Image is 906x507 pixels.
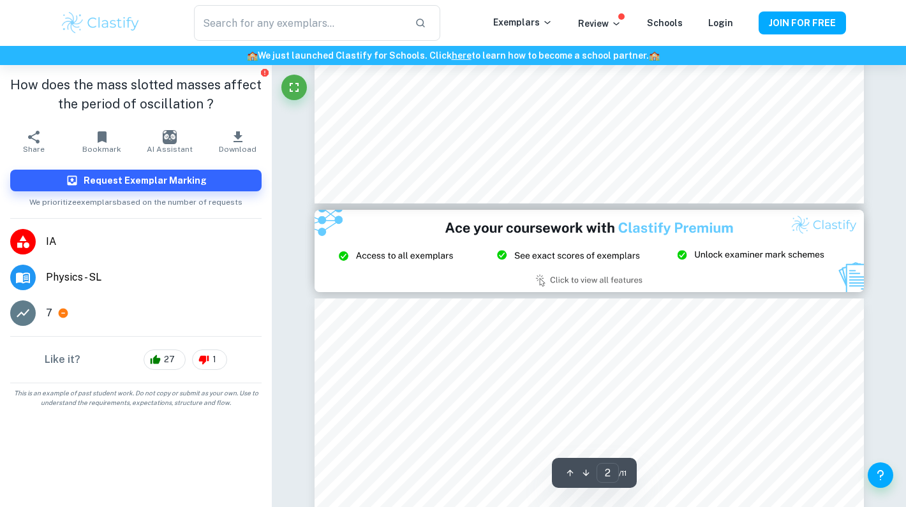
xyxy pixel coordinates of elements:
p: Review [578,17,621,31]
span: Download [219,145,256,154]
img: Ad [315,210,864,292]
img: Clastify logo [60,10,141,36]
span: / 11 [619,467,627,479]
button: Report issue [260,68,269,77]
span: 🏫 [247,50,258,61]
span: 🏫 [649,50,660,61]
div: 1 [192,349,227,370]
button: AI Assistant [136,124,204,159]
span: AI Assistant [147,145,193,154]
div: 27 [144,349,186,370]
h1: How does the mass slotted masses affect the period of oscillation ? [10,75,262,114]
h6: We just launched Clastify for Schools. Click to learn how to become a school partner. [3,48,903,62]
img: AI Assistant [163,130,177,144]
span: Physics - SL [46,270,262,285]
button: JOIN FOR FREE [759,11,846,34]
span: 1 [205,353,223,366]
button: Request Exemplar Marking [10,170,262,191]
span: Bookmark [82,145,121,154]
a: here [452,50,472,61]
p: 7 [46,305,52,321]
span: Share [23,145,45,154]
button: Fullscreen [281,75,307,100]
button: Help and Feedback [868,462,893,488]
a: Schools [647,18,683,28]
span: IA [46,234,262,249]
button: Bookmark [68,124,137,159]
button: Download [204,124,272,159]
span: This is an example of past student work. Do not copy or submit as your own. Use to understand the... [5,388,267,408]
h6: Like it? [45,352,80,367]
span: 27 [157,353,182,366]
h6: Request Exemplar Marking [84,173,207,187]
span: We prioritize exemplars based on the number of requests [29,191,242,208]
input: Search for any exemplars... [194,5,405,41]
p: Exemplars [493,15,553,29]
a: Login [708,18,733,28]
